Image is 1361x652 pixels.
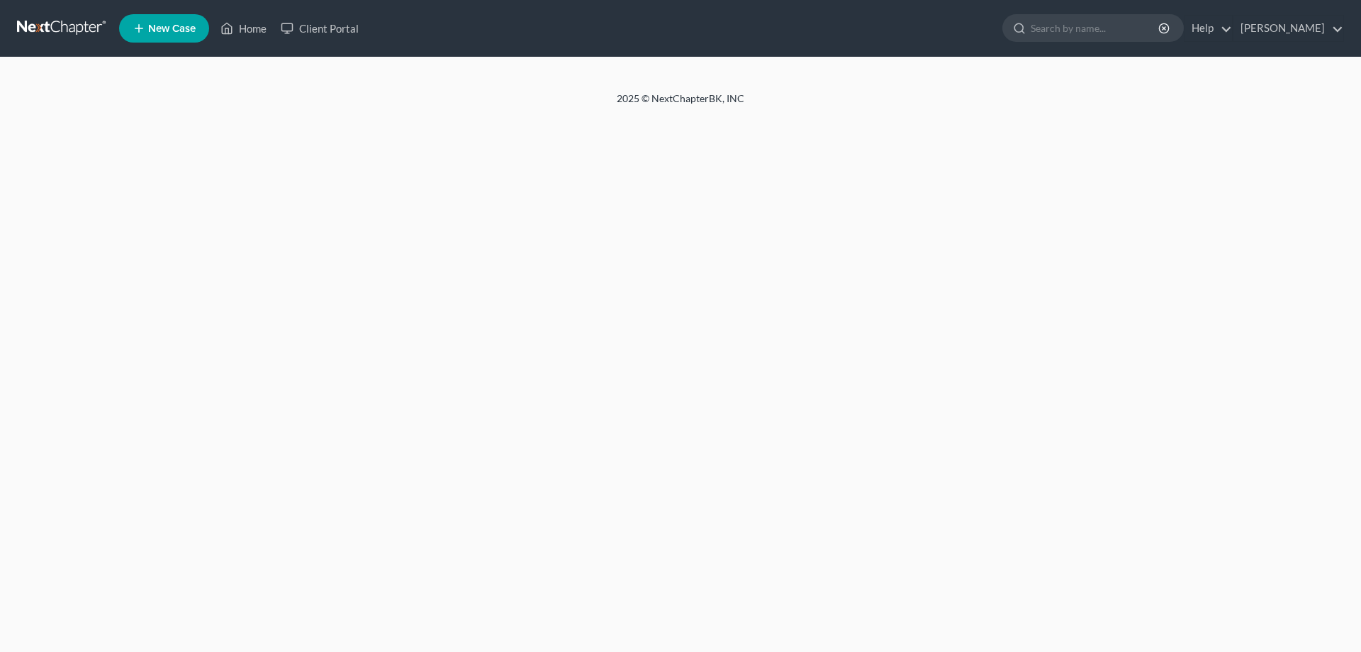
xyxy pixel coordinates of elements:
[1233,16,1343,41] a: [PERSON_NAME]
[1184,16,1232,41] a: Help
[276,92,1085,117] div: 2025 © NextChapterBK, INC
[1031,15,1160,41] input: Search by name...
[213,16,274,41] a: Home
[274,16,366,41] a: Client Portal
[148,23,196,34] span: New Case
